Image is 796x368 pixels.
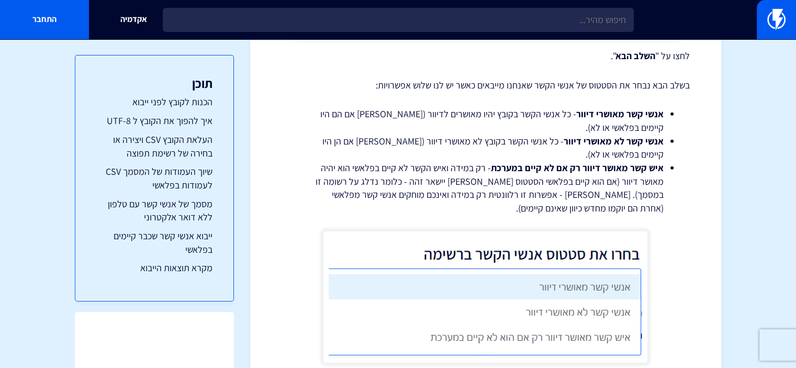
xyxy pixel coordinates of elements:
a: מקרא תוצאות הייבוא [96,261,212,275]
a: ייבוא אנשי קשר שכבר קיימים בפלאשי [96,229,212,256]
strong: אנשי קשר מאושרי דיוור [576,108,664,120]
a: מסמך של אנשי קשר עם טלפון ללא דואר אלקטרוני [96,197,212,224]
p: לחצו על " ". [282,49,690,63]
strong: השלב הבא [615,50,655,62]
li: - כל אנשי הקשר בקובץ יהיו מאושרים לדיוור ([PERSON_NAME] אם הם היו קיימים בפלאשי או לא). [308,107,664,134]
h3: תוכן [96,76,212,90]
a: איך להפוך את הקובץ ל UTF-8 [96,114,212,128]
p: בשלב הבא נבחר את הסטטוס של אנשי הקשר שאנחנו מייבאים כאשר יש לנו שלוש אפשרויות: [282,79,690,92]
a: העלאת הקובץ CSV ויצירה או בחירה של רשימת תפוצה [96,133,212,160]
a: שיוך העמודות של המסמך CSV לעמודות בפלאשי [96,165,212,192]
li: - כל אנשי הקשר בקובץ לא מאושרי דיוור ([PERSON_NAME] אם הן היו קיימים בפלאשי או לא). [308,135,664,161]
strong: אנשי קשר לא מאושרי דיוור [564,135,664,147]
li: - רק במידה ואיש הקשר לא קיים בפלאשי הוא יהיה מאושר דיוור (אם הוא קיים בפלאשי הסטטוס [PERSON_NAME]... [308,161,664,215]
strong: איש קשר מאושר דיוור רק אם לא קיים במערכת [491,162,664,174]
a: הכנות לקובץ לפני ייבוא [96,95,212,109]
input: חיפוש מהיר... [163,8,634,32]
